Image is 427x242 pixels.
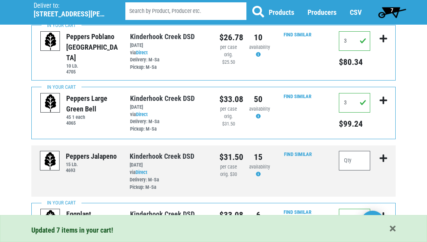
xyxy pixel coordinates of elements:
[339,151,370,170] input: Qty
[40,151,60,171] img: placeholder-variety-43d6402dacf2d531de610a020419775a.svg
[219,31,237,44] div: $26.78
[130,152,194,160] a: Kinderhook Creek DSD
[284,151,312,157] a: Find Similar
[66,151,117,161] div: Peppers Jalapeno
[375,4,409,20] a: 7
[66,120,118,126] h6: 4065
[66,31,118,63] div: Peppers Poblano [GEOGRAPHIC_DATA]
[41,32,60,51] img: placeholder-variety-43d6402dacf2d531de610a020419775a.svg
[34,10,105,18] h5: [STREET_ADDRESS][PERSON_NAME]
[136,169,147,175] a: Direct
[41,93,60,113] img: placeholder-variety-43d6402dacf2d531de610a020419775a.svg
[41,209,60,229] img: placeholder-variety-43d6402dacf2d531de610a020419775a.svg
[249,44,270,50] span: availability
[66,114,118,120] h6: 45 1 each
[219,93,237,106] div: $33.08
[339,209,370,228] input: Qty
[249,93,267,106] div: 50
[219,171,237,178] div: orig. $30
[130,56,208,71] div: Delivery: M-Sa Pickup: M-Sa
[249,151,267,163] div: 15
[136,50,148,56] a: Direct
[219,209,237,221] div: $33.08
[125,2,246,20] input: Search by Product, Producer etc.
[249,44,267,59] div: Availability may be subject to change.
[269,8,294,16] a: Products
[339,57,370,67] h5: Total price
[249,106,270,112] span: availability
[284,209,311,215] a: Find Similar
[130,176,208,191] div: Delivery: M-Sa Pickup: M-Sa
[391,7,393,13] span: 7
[130,161,208,169] div: [DATE]
[130,42,208,49] div: [DATE]
[66,161,117,167] h6: 15 Lb.
[66,63,118,69] h6: 10 Lb.
[219,51,237,66] div: orig. $25.50
[350,8,362,16] a: CSV
[284,93,311,99] a: Find Similar
[130,118,208,133] div: Delivery: M-Sa Pickup: M-Sa
[339,93,370,113] input: Qty
[130,210,195,218] a: Kinderhook Creek DSD
[34,2,105,10] p: Deliver to:
[219,151,237,163] div: $31.50
[249,106,267,120] div: Availability may be subject to change.
[66,167,117,173] h6: 4693
[249,164,270,170] span: availability
[130,169,208,191] div: via
[66,69,118,75] h6: 4705
[66,93,118,114] div: Peppers Large Green Bell
[339,31,370,51] input: Qty
[219,113,237,128] div: orig. $31.50
[66,209,91,219] div: Eggplant
[130,49,208,72] div: via
[249,31,267,44] div: 10
[130,32,195,41] a: Kinderhook Creek DSD
[219,163,237,171] div: per case
[219,106,237,113] div: per case
[249,209,267,221] div: 6
[130,111,208,133] div: via
[130,104,208,111] div: [DATE]
[130,94,195,102] a: Kinderhook Creek DSD
[284,32,311,38] a: Find Similar
[219,44,237,51] div: per case
[308,8,337,16] a: Producers
[136,111,148,117] a: Direct
[339,119,370,129] h5: Total price
[31,225,396,235] div: Updated 7 items in your cart!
